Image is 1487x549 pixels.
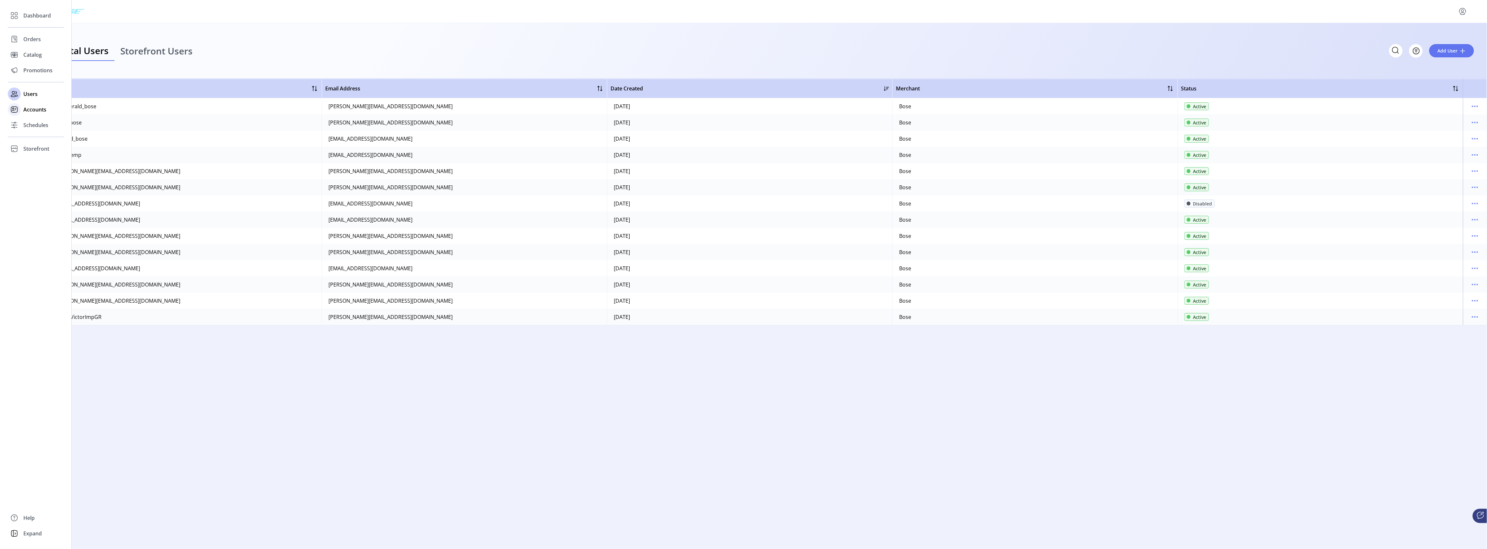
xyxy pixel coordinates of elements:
[899,151,911,159] div: Bose
[1193,298,1207,304] span: Active
[1193,281,1207,288] span: Active
[899,216,911,224] div: Bose
[1457,6,1468,17] button: menu
[899,281,911,288] div: Bose
[23,51,42,59] span: Catalog
[328,119,453,126] div: [PERSON_NAME][EMAIL_ADDRESS][DOMAIN_NAME]
[56,313,101,321] div: FiservVictorImpGR
[1470,150,1480,160] button: menu
[328,232,453,240] div: [PERSON_NAME][EMAIL_ADDRESS][DOMAIN_NAME]
[607,195,892,212] td: [DATE]
[607,293,892,309] td: [DATE]
[1429,44,1474,57] button: Add User
[56,183,180,191] div: [PERSON_NAME][EMAIL_ADDRESS][DOMAIN_NAME]
[607,114,892,131] td: [DATE]
[1470,231,1480,241] button: menu
[1193,119,1207,126] span: Active
[1470,247,1480,257] button: menu
[1470,296,1480,306] button: menu
[328,216,412,224] div: [EMAIL_ADDRESS][DOMAIN_NAME]
[328,151,412,159] div: [EMAIL_ADDRESS][DOMAIN_NAME]
[23,514,35,522] span: Help
[607,212,892,228] td: [DATE]
[23,66,53,74] span: Promotions
[56,200,140,207] div: [EMAIL_ADDRESS][DOMAIN_NAME]
[328,264,412,272] div: [EMAIL_ADDRESS][DOMAIN_NAME]
[23,121,48,129] span: Schedules
[328,281,453,288] div: [PERSON_NAME][EMAIL_ADDRESS][DOMAIN_NAME]
[607,228,892,244] td: [DATE]
[23,12,51,19] span: Dashboard
[328,102,453,110] div: [PERSON_NAME][EMAIL_ADDRESS][DOMAIN_NAME]
[1470,312,1480,322] button: menu
[899,200,911,207] div: Bose
[1470,101,1480,111] button: menu
[1470,198,1480,209] button: menu
[607,244,892,260] td: [DATE]
[56,167,180,175] div: [PERSON_NAME][EMAIL_ADDRESS][DOMAIN_NAME]
[607,276,892,293] td: [DATE]
[1193,265,1207,272] span: Active
[896,85,920,92] span: Merchant
[1470,134,1480,144] button: menu
[899,313,911,321] div: Bose
[1470,166,1480,176] button: menu
[328,135,412,143] div: [EMAIL_ADDRESS][DOMAIN_NAME]
[1409,44,1423,58] button: Filter Button
[607,131,892,147] td: [DATE]
[1193,135,1207,142] span: Active
[899,135,911,143] div: Bose
[56,297,180,305] div: [PERSON_NAME][EMAIL_ADDRESS][DOMAIN_NAME]
[56,232,180,240] div: [PERSON_NAME][EMAIL_ADDRESS][DOMAIN_NAME]
[1193,216,1207,223] span: Active
[607,309,892,325] td: [DATE]
[899,297,911,305] div: Bose
[899,167,911,175] div: Bose
[325,85,360,92] span: Email Address
[55,46,109,55] span: Portal Users
[1438,47,1458,54] span: Add User
[899,232,911,240] div: Bose
[49,41,114,61] a: Portal Users
[23,106,46,113] span: Accounts
[23,145,49,153] span: Storefront
[899,102,911,110] div: Bose
[1193,249,1207,256] span: Active
[1181,85,1197,92] span: Status
[1193,200,1212,207] span: Disabled
[56,216,140,224] div: [EMAIL_ADDRESS][DOMAIN_NAME]
[899,183,911,191] div: Bose
[1193,184,1207,191] span: Active
[607,179,892,195] td: [DATE]
[607,163,892,179] td: [DATE]
[899,119,911,126] div: Bose
[23,35,41,43] span: Orders
[328,297,453,305] div: [PERSON_NAME][EMAIL_ADDRESS][DOMAIN_NAME]
[1470,215,1480,225] button: menu
[1470,279,1480,290] button: menu
[1193,314,1207,321] span: Active
[328,248,453,256] div: [PERSON_NAME][EMAIL_ADDRESS][DOMAIN_NAME]
[1193,233,1207,239] span: Active
[114,41,198,61] a: Storefront Users
[1389,44,1403,58] input: Search
[56,264,140,272] div: [EMAIL_ADDRESS][DOMAIN_NAME]
[1193,168,1207,175] span: Active
[607,147,892,163] td: [DATE]
[1193,103,1207,110] span: Active
[899,248,911,256] div: Bose
[1470,182,1480,193] button: menu
[56,102,96,110] div: Sfitzgerald_bose
[1470,263,1480,274] button: menu
[328,200,412,207] div: [EMAIL_ADDRESS][DOMAIN_NAME]
[23,530,42,537] span: Expand
[611,85,643,92] span: Date Created
[607,98,892,114] td: [DATE]
[328,167,453,175] div: [PERSON_NAME][EMAIL_ADDRESS][DOMAIN_NAME]
[56,135,88,143] div: shared_bose
[56,281,180,288] div: [PERSON_NAME][EMAIL_ADDRESS][DOMAIN_NAME]
[899,264,911,272] div: Bose
[23,90,38,98] span: Users
[607,260,892,276] td: [DATE]
[1470,117,1480,128] button: menu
